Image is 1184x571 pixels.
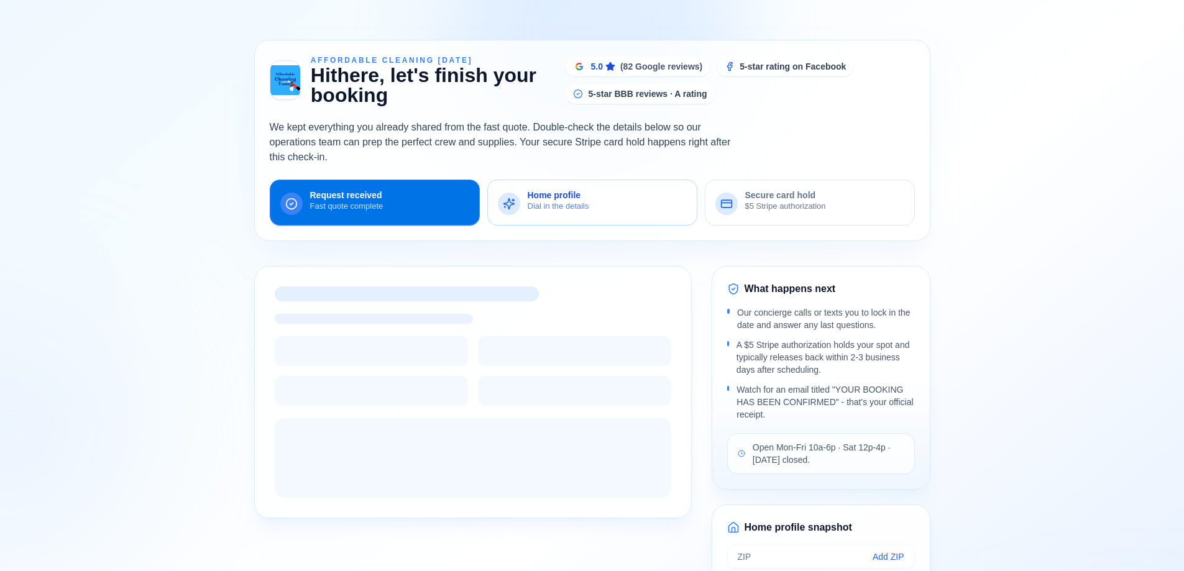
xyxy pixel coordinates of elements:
p: We kept everything you already shared from the fast quote. Double-check the details below so our ... [270,120,747,165]
h3: Home profile snapshot [727,520,915,535]
span: (82 Google reviews) [620,60,702,73]
span: 5.0 [590,60,615,73]
h1: Hi there , let's finish your booking [311,65,551,105]
img: Affordable Cleaning Today [270,65,300,95]
div: 5-star BBB reviews · A rating [566,84,714,104]
span: Add ZIP [873,550,904,563]
p: Dial in the details [528,201,589,211]
h3: What happens next [727,281,915,296]
p: Affordable Cleaning [DATE] [311,55,551,65]
span: ZIP [738,550,751,563]
div: 5-star rating on Facebook [717,57,853,76]
p: $5 Stripe authorization [745,201,826,211]
p: Home profile [528,190,589,201]
p: Secure card hold [745,190,826,201]
img: Google [573,60,585,73]
div: Open Mon-Fri 10a-6p · Sat 12p-4p · [DATE] closed. [727,433,915,474]
p: Request received [310,190,383,201]
li: A $5 Stripe authorization holds your spot and typically releases back within 2-3 business days af... [727,339,915,376]
li: Watch for an email titled "YOUR BOOKING HAS BEEN CONFIRMED" - that's your official receipt. [727,383,915,421]
li: Our concierge calls or texts you to lock in the date and answer any last questions. [727,306,915,331]
p: Fast quote complete [310,201,383,211]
